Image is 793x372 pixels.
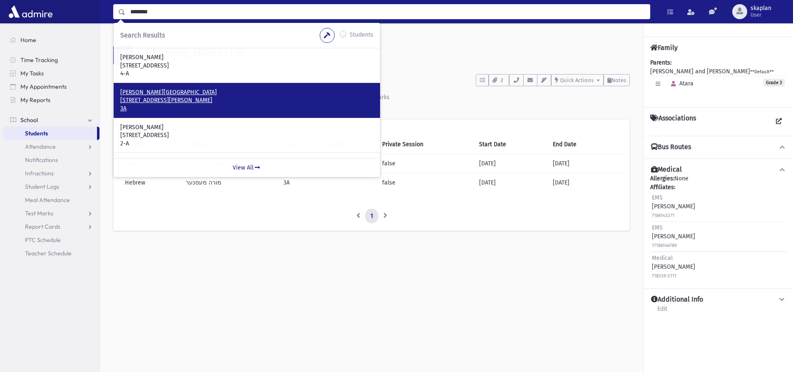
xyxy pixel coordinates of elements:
b: Allergies: [650,175,674,182]
th: Private Session [377,135,474,154]
h4: Medical [651,165,682,174]
span: PTC Schedule [25,236,61,244]
a: Activity [113,86,154,110]
a: Infractions [3,167,99,180]
a: Students [3,127,97,140]
span: Quick Actions [560,77,594,83]
h4: Family [650,44,678,52]
th: End Date [548,135,623,154]
td: false [377,173,474,192]
b: Affiliates: [650,184,675,191]
p: [STREET_ADDRESS][PERSON_NAME] [120,96,373,105]
span: My Appointments [20,83,67,90]
a: Report Cards [3,220,99,233]
span: EMS [652,224,663,231]
a: [PERSON_NAME] [STREET_ADDRESS] 4-A [120,53,373,78]
div: Marks [372,94,390,101]
span: Report Cards [25,223,60,230]
a: Home [3,33,99,47]
a: Student Logs [3,180,99,193]
td: 3A [278,173,318,192]
span: 2 [498,77,505,84]
small: 17186146789 [652,243,677,248]
a: [PERSON_NAME] [STREET_ADDRESS] 2-A [120,123,373,148]
a: School [3,113,99,127]
td: false [377,154,474,173]
a: Meal Attendance [3,193,99,207]
span: My Reports [20,96,50,104]
h1: [PERSON_NAME] (3) [142,45,630,60]
a: Test Marks [3,207,99,220]
span: Grade 3 [763,79,785,87]
a: My Reports [3,93,99,107]
div: [PERSON_NAME] [652,254,695,280]
div: None [650,174,786,282]
span: Infractions [25,170,54,177]
p: [STREET_ADDRESS] [120,131,373,140]
p: [STREET_ADDRESS] [120,62,373,70]
span: Students [25,130,48,137]
div: S [113,45,133,65]
a: [PERSON_NAME][GEOGRAPHIC_DATA] [STREET_ADDRESS][PERSON_NAME] 3A [120,88,373,113]
input: Search [125,4,650,19]
a: My Appointments [3,80,99,93]
span: Attendance [25,143,56,150]
span: Student Logs [25,183,59,190]
span: Atara [667,80,694,87]
a: View all Associations [771,114,786,129]
span: School [20,116,38,124]
span: Teacher Schedule [25,250,72,257]
button: 2 [489,74,509,86]
p: 3A [120,105,373,113]
small: 718339-2111 [652,273,676,279]
span: Test Marks [25,210,53,217]
b: Parents: [650,59,671,66]
h6: [STREET_ADDRESS][PERSON_NAME] [142,63,630,71]
span: Meal Attendance [25,196,70,204]
h4: Bus Routes [651,143,691,152]
span: Time Tracking [20,56,58,64]
button: Bus Routes [650,143,786,152]
span: Search Results [120,31,165,39]
p: 2-A [120,140,373,148]
td: [DATE] [474,173,548,192]
span: Home [20,36,36,44]
a: My Tasks [3,67,99,80]
a: Teacher Schedule [3,247,99,260]
td: [DATE] [474,154,548,173]
span: Notifications [25,156,58,164]
td: Hebrew [120,173,181,192]
span: Notes [612,77,626,83]
h4: Additional Info [651,295,703,304]
a: Students [113,34,143,41]
span: Medical [652,255,673,262]
div: [PERSON_NAME] and [PERSON_NAME] [650,58,786,100]
span: User [751,12,771,18]
img: AdmirePro [7,3,55,20]
p: 4-A [120,70,373,78]
td: מורה מעסנער [181,173,278,192]
p: [PERSON_NAME] [120,123,373,132]
button: Quick Actions [551,74,604,86]
nav: breadcrumb [113,33,143,45]
h4: Associations [650,114,696,129]
label: Students [350,30,373,40]
span: EMS [652,194,663,201]
a: 1 [365,209,378,224]
th: Start Date [474,135,548,154]
p: [PERSON_NAME] [120,53,373,62]
a: Edit [657,304,668,319]
span: My Tasks [20,70,44,77]
a: View All [114,158,380,177]
p: [PERSON_NAME][GEOGRAPHIC_DATA] [120,88,373,97]
td: [DATE] [548,173,623,192]
a: Attendance [3,140,99,153]
small: 7186143271 [652,213,674,218]
td: [DATE] [548,154,623,173]
span: skaplan [751,5,771,12]
a: Notifications [3,153,99,167]
a: Time Tracking [3,53,99,67]
div: [PERSON_NAME] [652,223,695,250]
a: PTC Schedule [3,233,99,247]
button: Medical [650,165,786,174]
